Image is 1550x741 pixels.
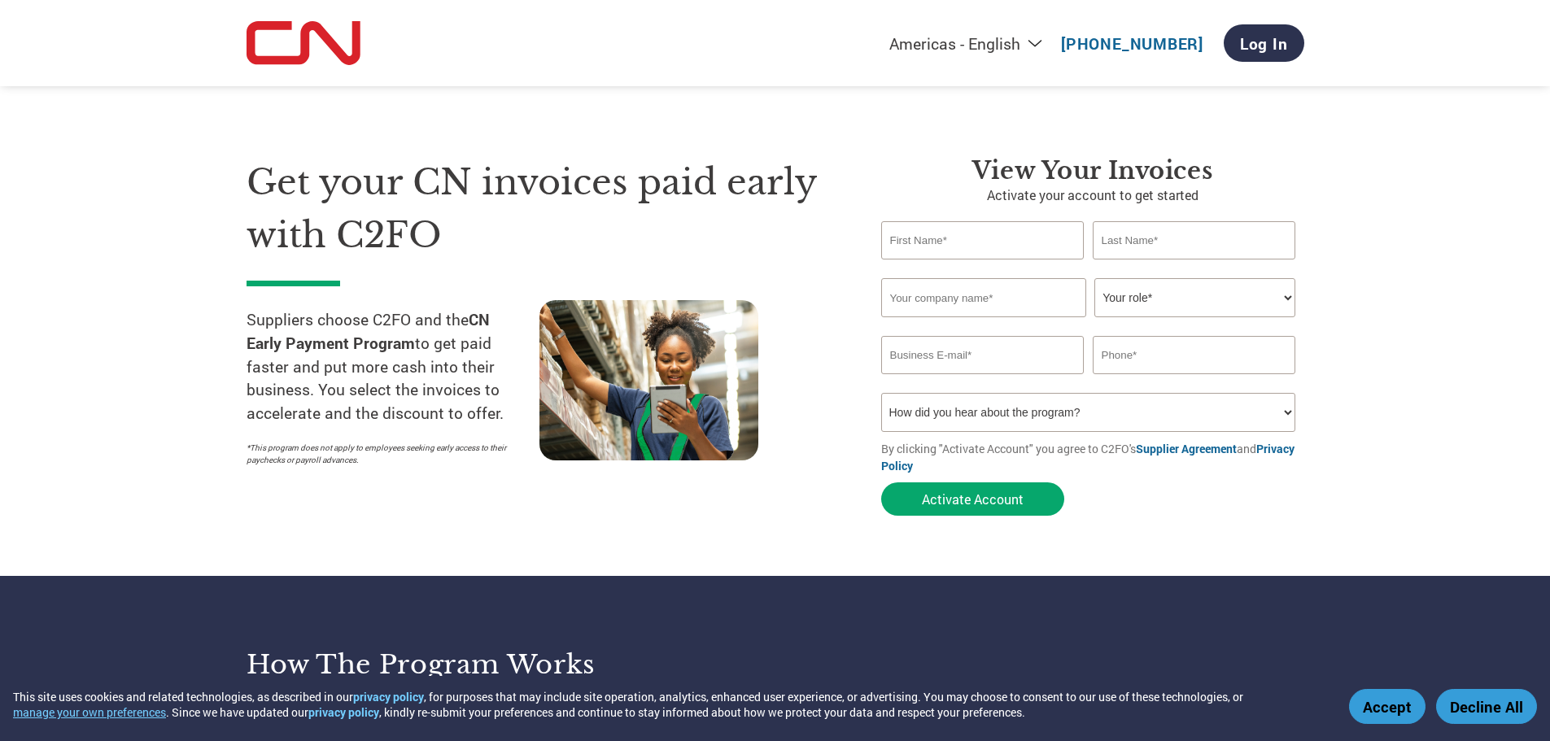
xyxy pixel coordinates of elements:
select: Title/Role [1094,278,1295,317]
a: [PHONE_NUMBER] [1061,33,1203,54]
p: *This program does not apply to employees seeking early access to their paychecks or payroll adva... [247,442,523,466]
a: Supplier Agreement [1136,441,1237,456]
div: This site uses cookies and related technologies, as described in our , for purposes that may incl... [13,689,1325,720]
button: Activate Account [881,482,1064,516]
div: Invalid company name or company name is too long [881,319,1296,329]
input: First Name* [881,221,1085,259]
a: Log In [1224,24,1304,62]
div: Inavlid Phone Number [1093,376,1296,386]
img: CN [247,21,361,66]
a: privacy policy [308,704,379,720]
input: Invalid Email format [881,336,1085,374]
div: Inavlid Email Address [881,376,1085,386]
a: Privacy Policy [881,441,1295,473]
strong: CN Early Payment Program [247,309,490,353]
p: Suppliers choose C2FO and the to get paid faster and put more cash into their business. You selec... [247,308,539,425]
p: Activate your account to get started [881,185,1304,205]
div: Invalid first name or first name is too long [881,261,1085,272]
button: manage your own preferences [13,704,166,720]
img: supply chain worker [539,300,758,460]
h3: How the program works [247,648,755,681]
input: Your company name* [881,278,1086,317]
p: By clicking "Activate Account" you agree to C2FO's and [881,440,1304,474]
input: Phone* [1093,336,1296,374]
button: Decline All [1436,689,1537,724]
h1: Get your CN invoices paid early with C2FO [247,156,832,261]
button: Accept [1349,689,1426,724]
a: privacy policy [353,689,424,704]
h3: View Your Invoices [881,156,1304,185]
input: Last Name* [1093,221,1296,259]
div: Invalid last name or last name is too long [1093,261,1296,272]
